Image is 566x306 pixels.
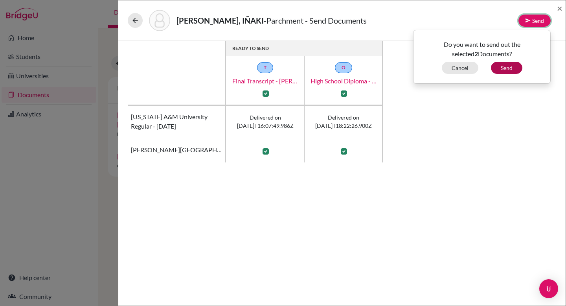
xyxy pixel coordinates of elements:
a: High School Diploma - [PERSON_NAME] [304,76,383,86]
a: Final Transcript - [PERSON_NAME] [226,76,305,86]
b: 2 [474,50,478,57]
span: Regular - [DATE] [131,122,176,131]
span: × [557,2,562,14]
span: Delivered on [DATE]T18:22:26.900Z [315,113,372,130]
a: O [335,62,352,73]
div: Open Intercom Messenger [539,279,558,298]
a: T [257,62,273,73]
strong: [PERSON_NAME], IÑAKI [176,16,264,25]
span: [US_STATE] A&M University [131,112,208,122]
span: [PERSON_NAME][GEOGRAPHIC_DATA] [131,145,222,155]
span: Delivered on [DATE]T16:07:49.986Z [237,113,294,130]
button: Send [491,62,522,74]
button: Close [557,4,562,13]
button: Send [518,15,551,27]
button: Cancel [442,62,478,74]
p: Do you want to send out the selected Documents? [419,40,544,59]
th: READY TO SEND [226,41,383,56]
div: Send [413,30,551,84]
span: - Parchment - Send Documents [264,16,367,25]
